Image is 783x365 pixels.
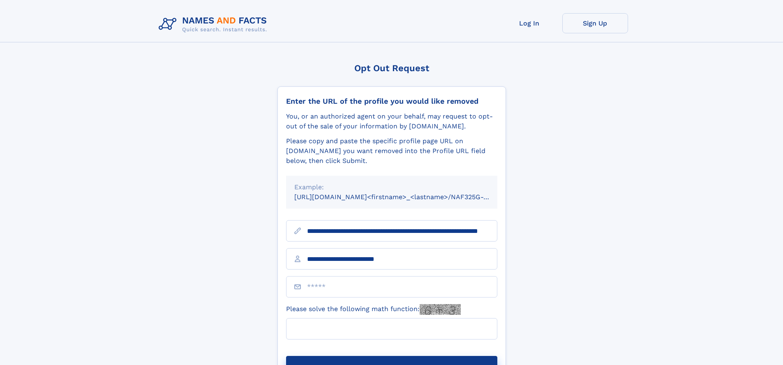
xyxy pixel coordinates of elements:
div: You, or an authorized agent on your behalf, may request to opt-out of the sale of your informatio... [286,112,497,131]
img: Logo Names and Facts [155,13,274,35]
div: Please copy and paste the specific profile page URL on [DOMAIN_NAME] you want removed into the Pr... [286,136,497,166]
div: Enter the URL of the profile you would like removed [286,97,497,106]
a: Log In [497,13,562,33]
a: Sign Up [562,13,628,33]
small: [URL][DOMAIN_NAME]<firstname>_<lastname>/NAF325G-xxxxxxxx [294,193,513,201]
div: Opt Out Request [277,63,506,73]
label: Please solve the following math function: [286,304,461,315]
div: Example: [294,182,489,192]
